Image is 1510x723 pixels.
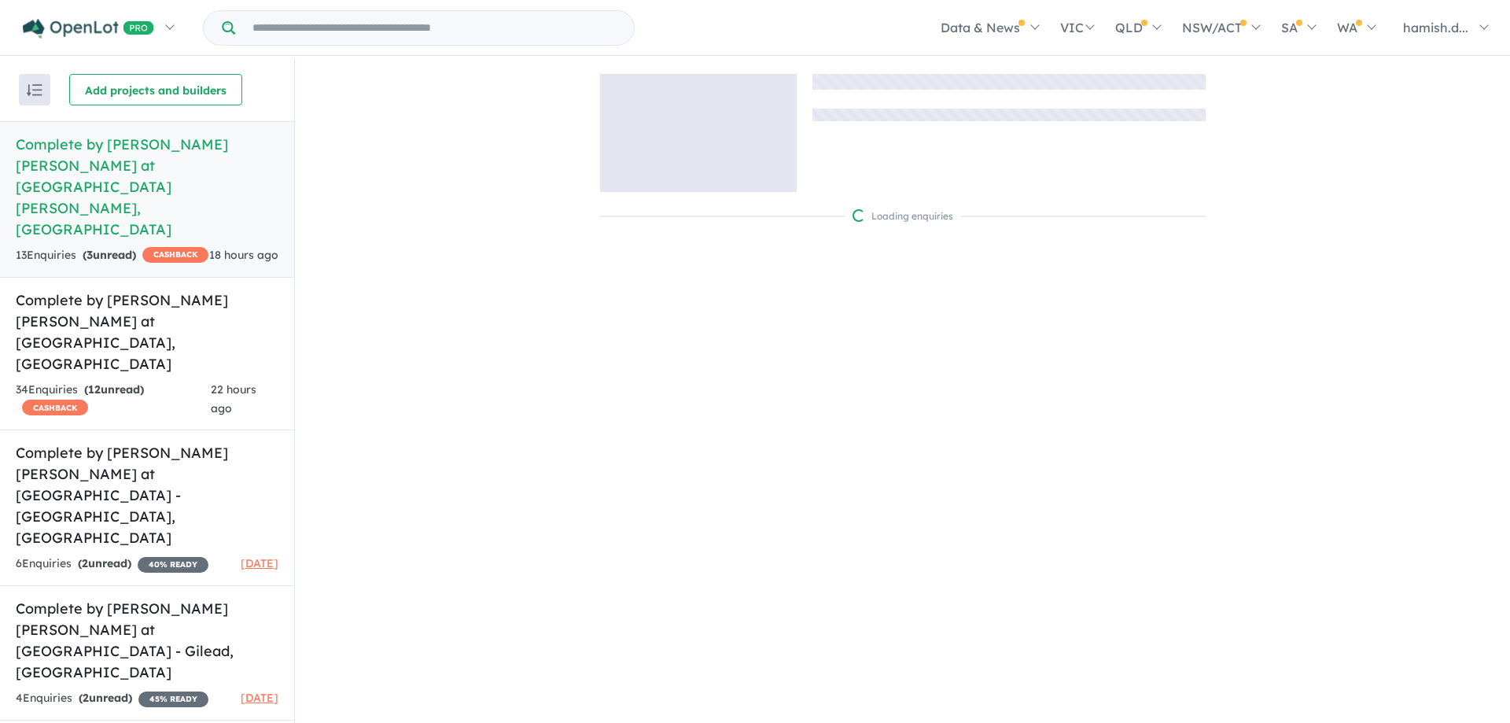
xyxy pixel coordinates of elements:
input: Try estate name, suburb, builder or developer [238,11,631,45]
strong: ( unread) [78,556,131,570]
h5: Complete by [PERSON_NAME] [PERSON_NAME] at [GEOGRAPHIC_DATA] - Gilead , [GEOGRAPHIC_DATA] [16,598,278,683]
h5: Complete by [PERSON_NAME] [PERSON_NAME] at [GEOGRAPHIC_DATA][PERSON_NAME] , [GEOGRAPHIC_DATA] [16,134,278,240]
span: [DATE] [241,556,278,570]
img: sort.svg [27,84,42,96]
h5: Complete by [PERSON_NAME] [PERSON_NAME] at [GEOGRAPHIC_DATA] , [GEOGRAPHIC_DATA] [16,290,278,374]
div: 4 Enquir ies [16,689,208,708]
span: 12 [88,382,101,397]
span: 40 % READY [138,557,208,573]
span: 2 [82,556,88,570]
span: [DATE] [241,691,278,705]
span: CASHBACK [22,400,88,415]
strong: ( unread) [84,382,144,397]
span: 22 hours ago [211,382,256,415]
span: 3 [87,248,93,262]
span: 45 % READY [138,692,208,707]
strong: ( unread) [79,691,132,705]
span: CASHBACK [142,247,208,263]
div: 34 Enquir ies [16,381,211,419]
span: hamish.d... [1403,20,1468,35]
div: 13 Enquir ies [16,246,208,265]
button: Add projects and builders [69,74,242,105]
span: 2 [83,691,89,705]
div: 6 Enquir ies [16,555,208,574]
h5: Complete by [PERSON_NAME] [PERSON_NAME] at [GEOGRAPHIC_DATA] - [GEOGRAPHIC_DATA] , [GEOGRAPHIC_DATA] [16,442,278,548]
img: Openlot PRO Logo White [23,19,154,39]
div: Loading enquiries [853,208,953,224]
span: 18 hours ago [209,248,278,262]
strong: ( unread) [83,248,136,262]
